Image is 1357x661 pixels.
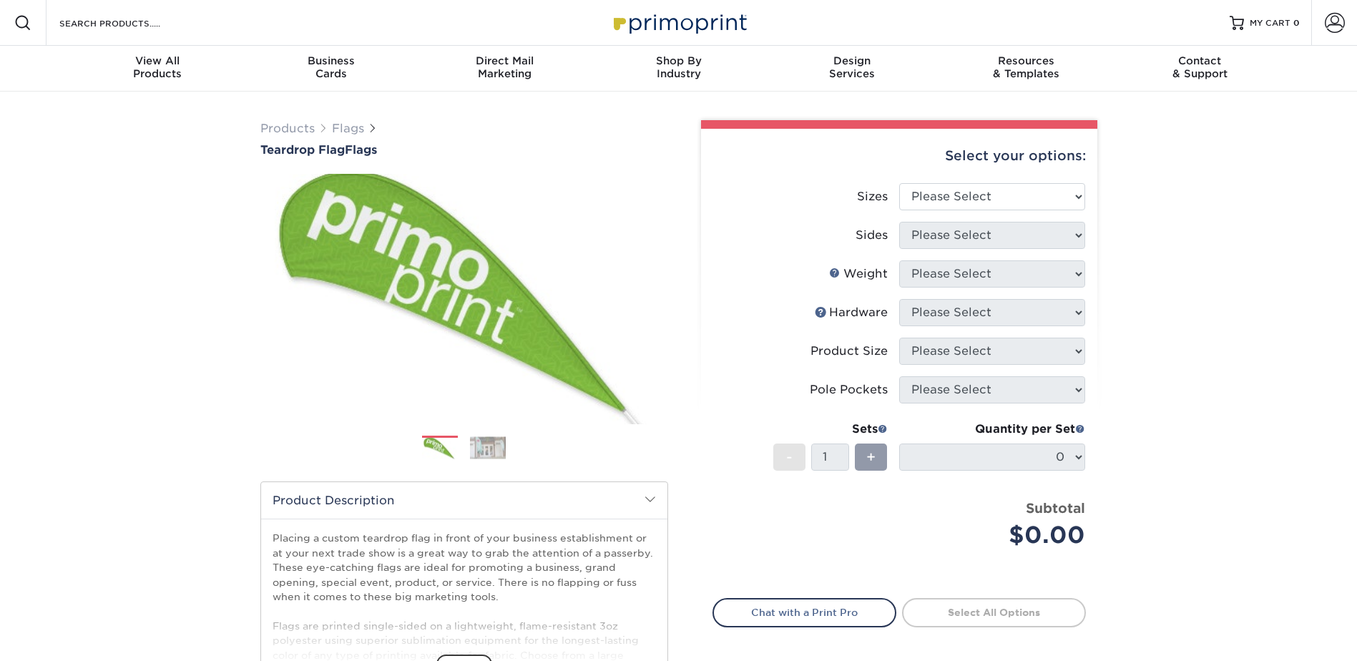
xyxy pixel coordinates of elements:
[260,143,668,157] a: Teardrop FlagFlags
[1113,54,1287,67] span: Contact
[1113,46,1287,92] a: Contact& Support
[71,54,245,67] span: View All
[1113,54,1287,80] div: & Support
[58,14,197,31] input: SEARCH PRODUCTS.....
[939,46,1113,92] a: Resources& Templates
[810,381,888,398] div: Pole Pockets
[71,46,245,92] a: View AllProducts
[418,54,592,67] span: Direct Mail
[592,54,765,80] div: Industry
[765,54,939,67] span: Design
[260,143,345,157] span: Teardrop Flag
[260,122,315,135] a: Products
[856,227,888,244] div: Sides
[829,265,888,283] div: Weight
[418,54,592,80] div: Marketing
[866,446,876,468] span: +
[470,436,506,459] img: Flags 02
[902,598,1086,627] a: Select All Options
[1250,17,1290,29] span: MY CART
[261,482,667,519] h2: Product Description
[773,421,888,438] div: Sets
[713,299,899,326] label: Hardware
[939,54,1113,67] span: Resources
[765,54,939,80] div: Services
[244,54,418,67] span: Business
[244,54,418,80] div: Cards
[712,598,896,627] a: Chat with a Print Pro
[810,343,888,360] div: Product Size
[939,54,1113,80] div: & Templates
[1293,18,1300,28] span: 0
[260,158,668,440] img: Teardrop Flag 01
[607,7,750,38] img: Primoprint
[71,54,245,80] div: Products
[765,46,939,92] a: DesignServices
[910,518,1085,552] div: $0.00
[260,143,668,157] h1: Flags
[244,46,418,92] a: BusinessCards
[592,54,765,67] span: Shop By
[592,46,765,92] a: Shop ByIndustry
[1026,500,1085,516] strong: Subtotal
[422,436,458,461] img: Flags 01
[418,46,592,92] a: Direct MailMarketing
[786,446,793,468] span: -
[712,129,1086,183] div: Select your options:
[332,122,364,135] a: Flags
[899,421,1085,438] div: Quantity per Set
[857,188,888,205] div: Sizes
